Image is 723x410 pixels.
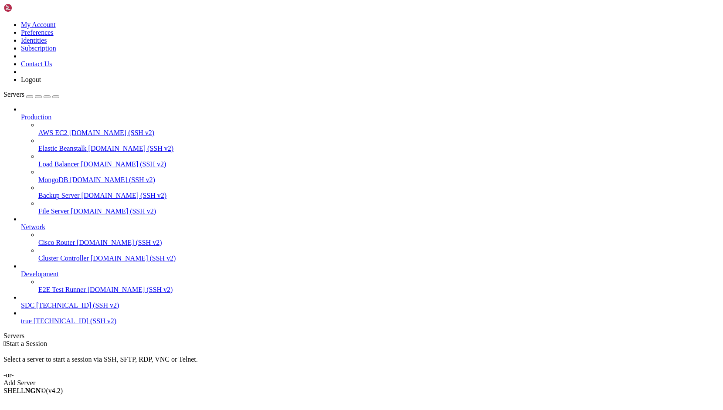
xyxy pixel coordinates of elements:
[21,29,54,36] a: Preferences
[21,294,720,309] li: SDC [TECHNICAL_ID] (SSH v2)
[3,379,720,387] div: Add Server
[38,207,69,215] span: File Server
[21,270,58,278] span: Development
[38,192,720,200] a: Backup Server [DOMAIN_NAME] (SSH v2)
[46,387,63,394] span: 4.2.0
[38,247,720,262] li: Cluster Controller [DOMAIN_NAME] (SSH v2)
[3,387,63,394] span: SHELL ©
[70,176,155,183] span: [DOMAIN_NAME] (SSH v2)
[81,160,166,168] span: [DOMAIN_NAME] (SSH v2)
[6,340,47,347] span: Start a Session
[77,239,162,246] span: [DOMAIN_NAME] (SSH v2)
[38,286,720,294] a: E2E Test Runner [DOMAIN_NAME] (SSH v2)
[3,332,720,340] div: Servers
[88,286,173,293] span: [DOMAIN_NAME] (SSH v2)
[69,129,155,136] span: [DOMAIN_NAME] (SSH v2)
[21,302,34,309] span: SDC
[36,302,119,309] span: [TECHNICAL_ID] (SSH v2)
[34,317,116,325] span: [TECHNICAL_ID] (SSH v2)
[21,113,720,121] a: Production
[81,192,167,199] span: [DOMAIN_NAME] (SSH v2)
[21,317,720,325] a: true [TECHNICAL_ID] (SSH v2)
[3,3,54,12] img: Shellngn
[38,137,720,152] li: Elastic Beanstalk [DOMAIN_NAME] (SSH v2)
[38,176,68,183] span: MongoDB
[21,76,41,83] a: Logout
[25,387,41,394] b: NGN
[21,270,720,278] a: Development
[21,302,720,309] a: SDC [TECHNICAL_ID] (SSH v2)
[38,239,720,247] a: Cisco Router [DOMAIN_NAME] (SSH v2)
[38,254,89,262] span: Cluster Controller
[3,348,720,379] div: Select a server to start a session via SSH, SFTP, RDP, VNC or Telnet. -or-
[21,317,32,325] span: true
[21,105,720,215] li: Production
[38,278,720,294] li: E2E Test Runner [DOMAIN_NAME] (SSH v2)
[38,286,86,293] span: E2E Test Runner
[21,309,720,325] li: true [TECHNICAL_ID] (SSH v2)
[3,91,59,98] a: Servers
[38,192,80,199] span: Backup Server
[38,160,79,168] span: Load Balancer
[21,44,56,52] a: Subscription
[21,113,51,121] span: Production
[38,231,720,247] li: Cisco Router [DOMAIN_NAME] (SSH v2)
[38,184,720,200] li: Backup Server [DOMAIN_NAME] (SSH v2)
[38,145,87,152] span: Elastic Beanstalk
[38,254,720,262] a: Cluster Controller [DOMAIN_NAME] (SSH v2)
[71,207,156,215] span: [DOMAIN_NAME] (SSH v2)
[38,129,720,137] a: AWS EC2 [DOMAIN_NAME] (SSH v2)
[21,215,720,262] li: Network
[21,262,720,294] li: Development
[38,200,720,215] li: File Server [DOMAIN_NAME] (SSH v2)
[21,21,56,28] a: My Account
[38,207,720,215] a: File Server [DOMAIN_NAME] (SSH v2)
[3,91,24,98] span: Servers
[38,152,720,168] li: Load Balancer [DOMAIN_NAME] (SSH v2)
[91,254,176,262] span: [DOMAIN_NAME] (SSH v2)
[88,145,174,152] span: [DOMAIN_NAME] (SSH v2)
[38,121,720,137] li: AWS EC2 [DOMAIN_NAME] (SSH v2)
[3,340,6,347] span: 
[21,223,45,230] span: Network
[21,37,47,44] a: Identities
[38,129,68,136] span: AWS EC2
[38,239,75,246] span: Cisco Router
[38,176,720,184] a: MongoDB [DOMAIN_NAME] (SSH v2)
[38,160,720,168] a: Load Balancer [DOMAIN_NAME] (SSH v2)
[21,223,720,231] a: Network
[21,60,52,68] a: Contact Us
[38,168,720,184] li: MongoDB [DOMAIN_NAME] (SSH v2)
[38,145,720,152] a: Elastic Beanstalk [DOMAIN_NAME] (SSH v2)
